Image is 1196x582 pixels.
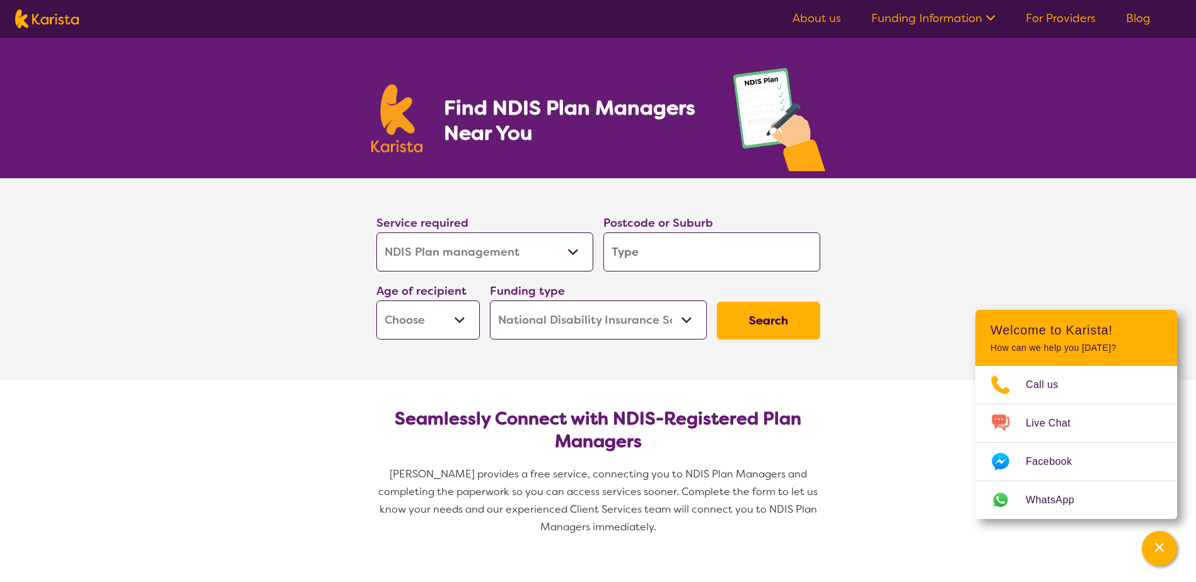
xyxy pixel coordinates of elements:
span: Facebook [1026,452,1087,471]
a: For Providers [1026,11,1096,26]
a: Funding Information [871,11,996,26]
img: Karista logo [371,84,423,152]
a: Web link opens in a new tab. [975,481,1177,519]
label: Age of recipient [376,283,467,299]
span: Live Chat [1026,414,1086,433]
span: [PERSON_NAME] provides a free service, connecting you to NDIS Plan Managers and completing the pa... [378,467,820,533]
label: Postcode or Suburb [603,215,713,231]
img: plan-management [733,68,825,178]
label: Funding type [490,283,565,299]
span: WhatsApp [1026,491,1089,510]
h2: Seamlessly Connect with NDIS-Registered Plan Managers [386,408,810,453]
p: How can we help you [DATE]? [990,343,1162,353]
span: Call us [1026,375,1074,394]
ul: Choose channel [975,366,1177,519]
a: About us [792,11,841,26]
button: Search [717,302,820,339]
div: Channel Menu [975,310,1177,519]
input: Type [603,232,820,271]
a: Blog [1126,11,1151,26]
img: Karista logo [15,9,79,28]
label: Service required [376,215,468,231]
button: Channel Menu [1142,531,1177,566]
h1: Find NDIS Plan Managers Near You [444,95,707,145]
h2: Welcome to Karista! [990,322,1162,338]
